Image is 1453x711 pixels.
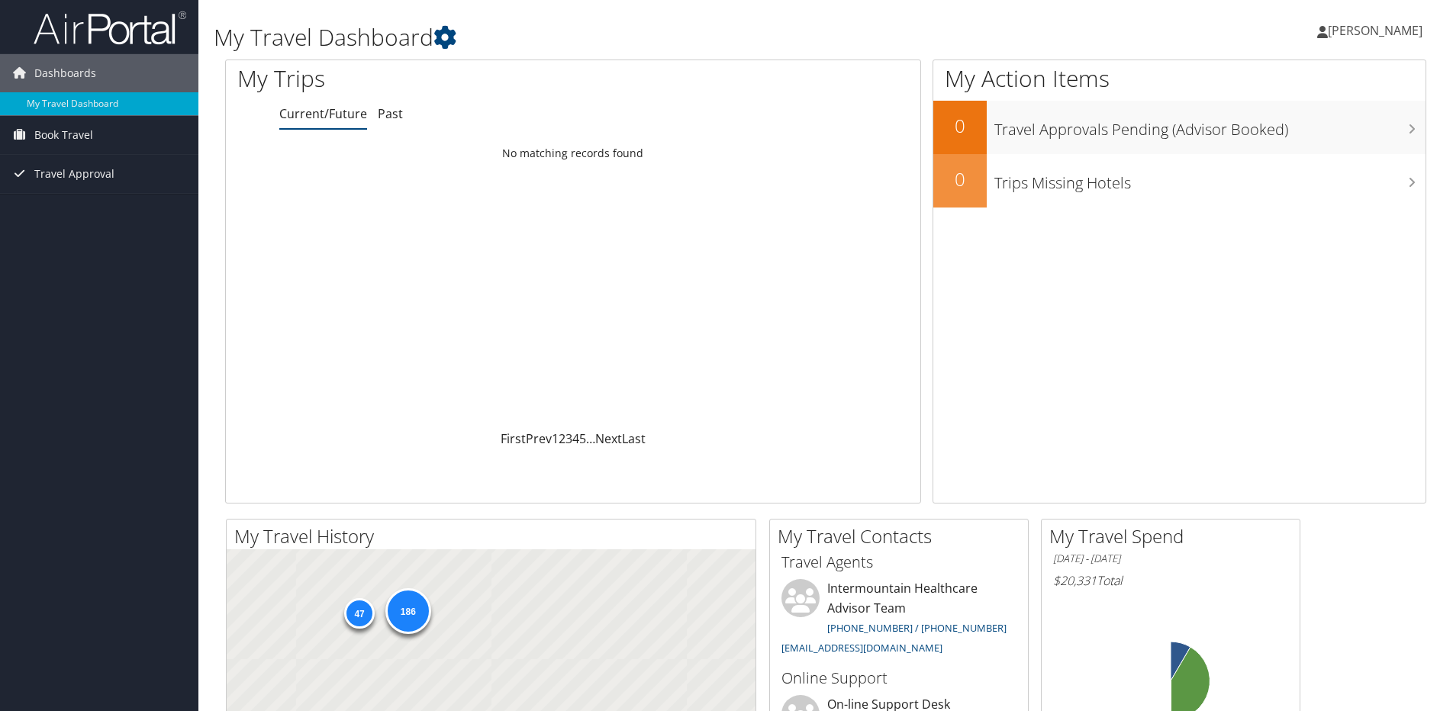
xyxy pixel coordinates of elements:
[781,552,1016,573] h3: Travel Agents
[572,430,579,447] a: 4
[994,165,1426,194] h3: Trips Missing Hotels
[595,430,622,447] a: Next
[565,430,572,447] a: 3
[933,166,987,192] h2: 0
[1053,552,1288,566] h6: [DATE] - [DATE]
[622,430,646,447] a: Last
[552,430,559,447] a: 1
[778,523,1028,549] h2: My Travel Contacts
[781,668,1016,689] h3: Online Support
[586,430,595,447] span: …
[933,63,1426,95] h1: My Action Items
[774,579,1024,661] li: Intermountain Healthcare Advisor Team
[1053,572,1288,589] h6: Total
[933,154,1426,208] a: 0Trips Missing Hotels
[933,113,987,139] h2: 0
[34,155,114,193] span: Travel Approval
[34,116,93,154] span: Book Travel
[237,63,620,95] h1: My Trips
[226,140,920,167] td: No matching records found
[827,621,1007,635] a: [PHONE_NUMBER] / [PHONE_NUMBER]
[214,21,1029,53] h1: My Travel Dashboard
[501,430,526,447] a: First
[579,430,586,447] a: 5
[344,598,375,629] div: 47
[378,105,403,122] a: Past
[34,54,96,92] span: Dashboards
[994,111,1426,140] h3: Travel Approvals Pending (Advisor Booked)
[781,641,942,655] a: [EMAIL_ADDRESS][DOMAIN_NAME]
[279,105,367,122] a: Current/Future
[1328,22,1422,39] span: [PERSON_NAME]
[1053,572,1097,589] span: $20,331
[526,430,552,447] a: Prev
[1317,8,1438,53] a: [PERSON_NAME]
[559,430,565,447] a: 2
[34,10,186,46] img: airportal-logo.png
[385,588,430,634] div: 186
[933,101,1426,154] a: 0Travel Approvals Pending (Advisor Booked)
[234,523,755,549] h2: My Travel History
[1049,523,1300,549] h2: My Travel Spend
